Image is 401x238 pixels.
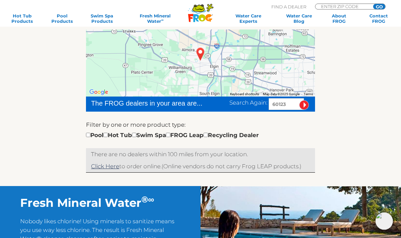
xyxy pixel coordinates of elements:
sup: ® [141,194,148,205]
input: Zip Code Form [320,4,366,9]
span: to order online. [91,163,162,170]
span: Map data ©2025 Google [263,93,300,96]
div: ELGIN, IL 60123 [190,43,211,66]
span: Search Again: [229,100,267,106]
a: Water CareBlog [283,13,314,24]
a: Terms [304,93,313,96]
input: GO [373,4,385,9]
a: AboutFROG [323,13,354,24]
a: Water CareExperts [222,13,275,24]
a: ContactFROG [363,13,394,24]
a: Hot TubProducts [7,13,38,24]
button: Keyboard shortcuts [230,92,259,97]
sup: ∞ [161,18,164,22]
p: (Online vendors do not carry Frog LEAP products.) [91,162,310,171]
h2: Fresh Mineral Water [20,196,181,210]
a: Swim SpaProducts [86,13,117,24]
div: Pool Hot Tub Swim Spa FROG Leap Recycling Dealer [86,131,259,140]
img: Google [88,88,110,97]
p: Find A Dealer [271,4,306,10]
label: Filter by one or more product type: [86,121,186,129]
p: There are no dealers within 100 miles from your location. [91,150,310,159]
div: The FROG dealers in your area are... [91,99,203,109]
input: Submit [299,101,309,110]
sup: ∞ [148,194,154,205]
a: Fresh MineralWater∞ [126,13,184,24]
a: Click Here [91,163,119,170]
a: PoolProducts [47,13,78,24]
img: openIcon [375,213,393,230]
a: Open this area in Google Maps (opens a new window) [88,88,110,97]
